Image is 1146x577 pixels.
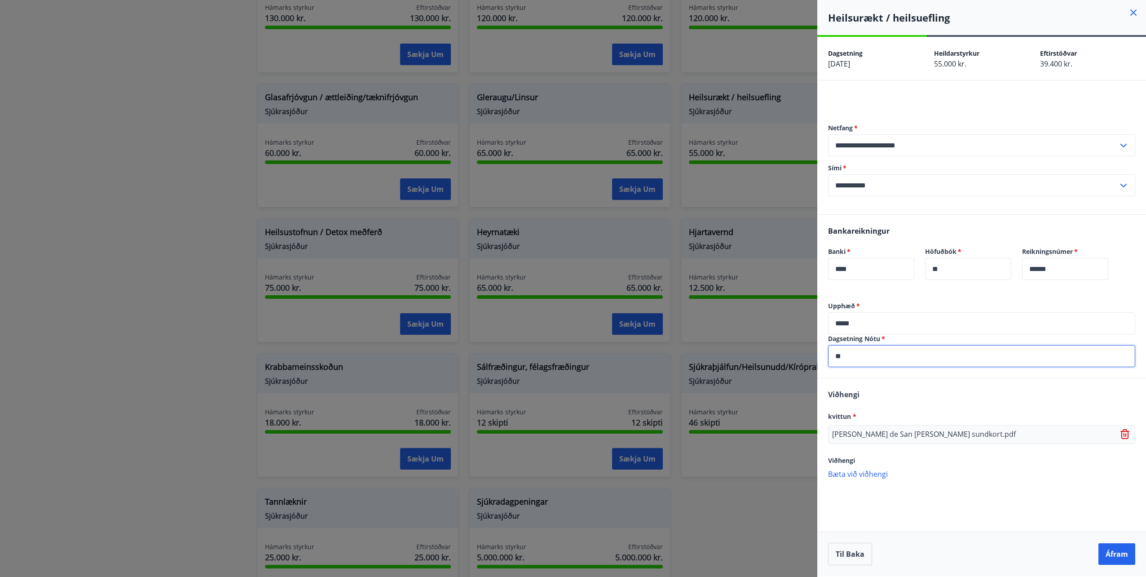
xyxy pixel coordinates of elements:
span: Bankareikningur [828,226,890,236]
span: [DATE] [828,59,850,69]
p: Bæta við viðhengi [828,469,1135,478]
label: Sími [828,164,1135,173]
button: Áfram [1098,543,1135,565]
h4: Heilsurækt / heilsuefling [828,11,1146,24]
span: Viðhengi [828,390,859,399]
span: Viðhengi [828,456,855,465]
p: [PERSON_NAME] de San [PERSON_NAME] sundkort.pdf [832,429,1016,440]
label: Netfang [828,124,1135,133]
span: kvittun [828,412,856,421]
span: 55.000 kr. [934,59,966,69]
label: Reikningsnúmer [1022,247,1108,256]
div: Dagsetning Nótu [828,345,1135,367]
span: Eftirstöðvar [1040,49,1077,58]
label: Upphæð [828,302,1135,311]
button: Til baka [828,543,872,565]
label: Höfuðbók [925,247,1011,256]
div: Upphæð [828,312,1135,334]
span: 39.400 kr. [1040,59,1072,69]
span: Heildarstyrkur [934,49,979,58]
span: Dagsetning [828,49,863,58]
label: Banki [828,247,914,256]
label: Dagsetning Nótu [828,334,1135,343]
